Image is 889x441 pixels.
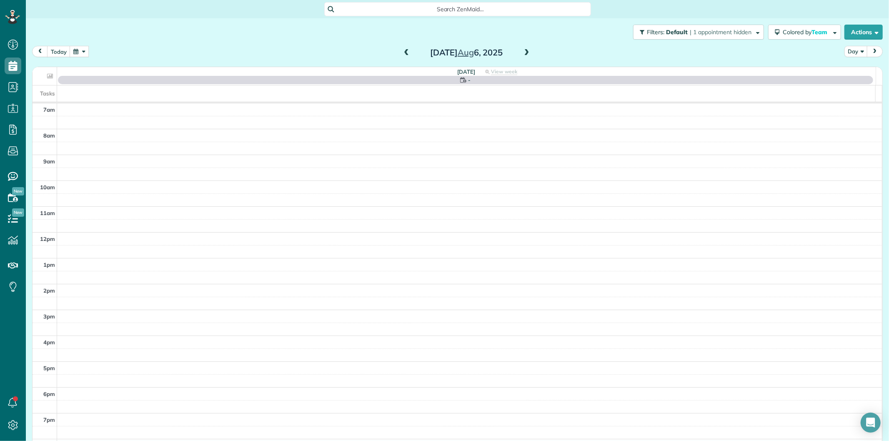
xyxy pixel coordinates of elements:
[12,187,24,195] span: New
[768,25,841,40] button: Colored byTeam
[647,28,664,36] span: Filters:
[43,391,55,397] span: 6pm
[844,46,868,57] button: Day
[12,208,24,217] span: New
[811,28,829,36] span: Team
[468,76,471,84] span: -
[40,236,55,242] span: 12pm
[43,132,55,139] span: 8am
[629,25,764,40] a: Filters: Default | 1 appointment hidden
[414,48,518,57] h2: [DATE] 6, 2025
[43,365,55,371] span: 5pm
[458,47,474,58] span: Aug
[861,413,881,433] div: Open Intercom Messenger
[40,90,55,97] span: Tasks
[457,68,475,75] span: [DATE]
[43,313,55,320] span: 3pm
[32,46,48,57] button: prev
[43,287,55,294] span: 2pm
[40,210,55,216] span: 11am
[43,158,55,165] span: 9am
[666,28,688,36] span: Default
[690,28,751,36] span: | 1 appointment hidden
[867,46,883,57] button: next
[43,106,55,113] span: 7am
[47,46,70,57] button: today
[43,339,55,346] span: 4pm
[844,25,883,40] button: Actions
[491,68,518,75] span: View week
[43,416,55,423] span: 7pm
[40,184,55,190] span: 10am
[783,28,830,36] span: Colored by
[633,25,764,40] button: Filters: Default | 1 appointment hidden
[43,261,55,268] span: 1pm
